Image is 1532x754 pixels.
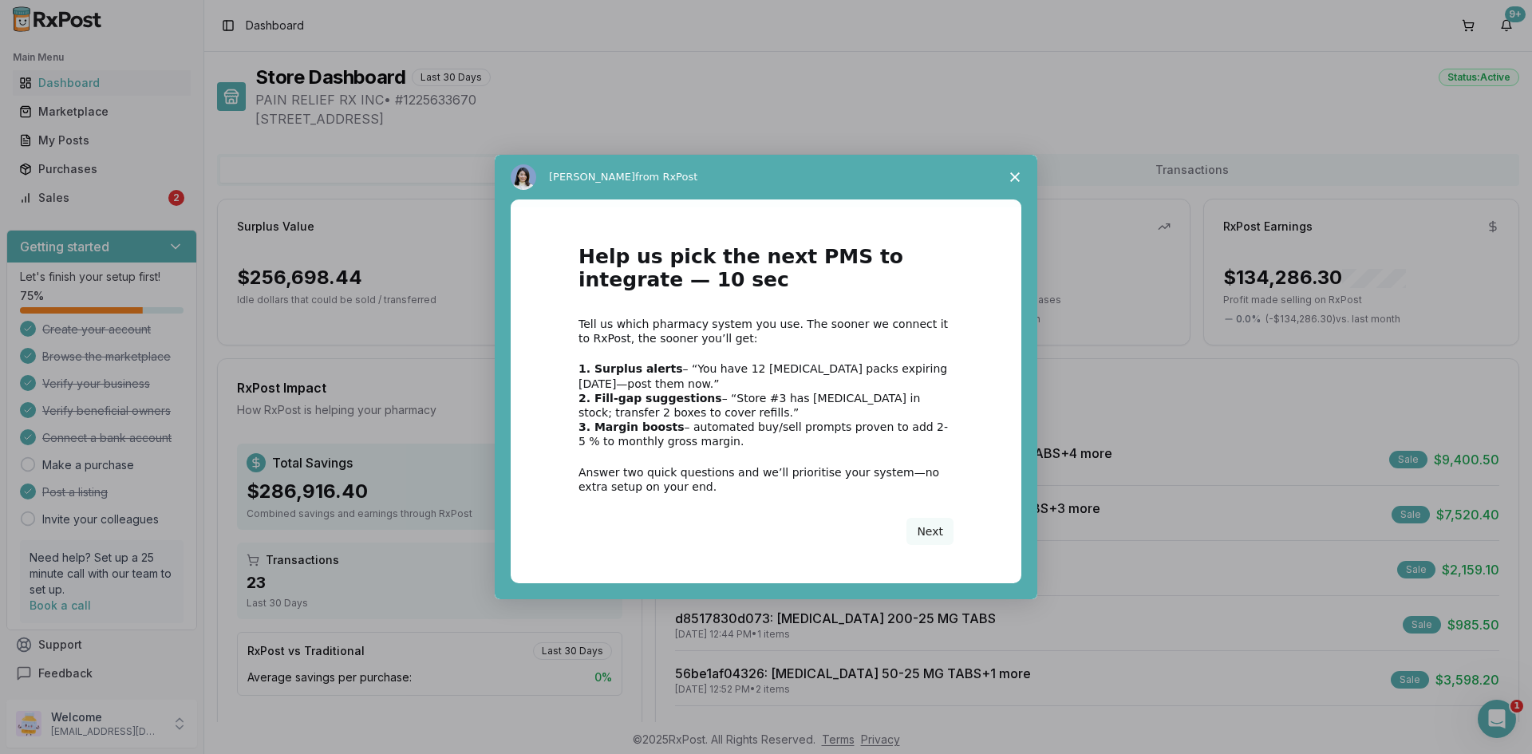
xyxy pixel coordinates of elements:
img: Profile image for Alice [511,164,536,190]
div: – “Store #3 has [MEDICAL_DATA] in stock; transfer 2 boxes to cover refills.” [578,391,954,420]
div: Answer two quick questions and we’ll prioritise your system—no extra setup on your end. [578,465,954,494]
div: Tell us which pharmacy system you use. The sooner we connect it to RxPost, the sooner you’ll get: [578,317,954,345]
b: 1. Surplus alerts [578,362,683,375]
h1: Help us pick the next PMS to integrate — 10 sec [578,246,954,301]
b: 3. Margin boosts [578,420,685,433]
div: – automated buy/sell prompts proven to add 2-5 % to monthly gross margin. [578,420,954,448]
span: [PERSON_NAME] [549,171,635,183]
span: from RxPost [635,171,697,183]
b: 2. Fill-gap suggestions [578,392,722,405]
span: Close survey [993,155,1037,199]
div: – “You have 12 [MEDICAL_DATA] packs expiring [DATE]—post them now.” [578,361,954,390]
button: Next [906,518,954,545]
